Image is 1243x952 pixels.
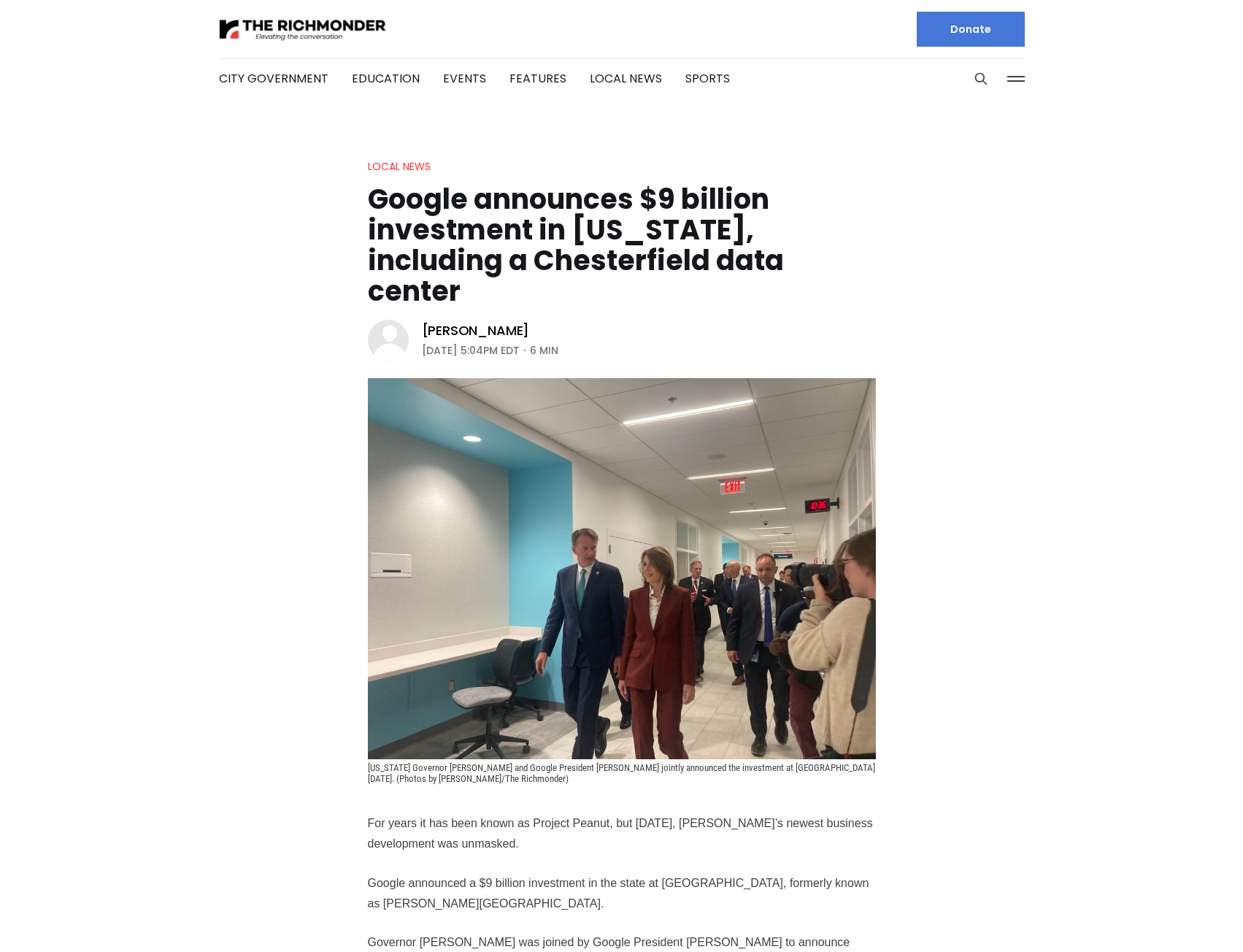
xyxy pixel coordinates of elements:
a: Education [352,70,420,87]
a: [PERSON_NAME] [422,322,530,339]
button: Search this site [970,68,992,90]
p: Google announced a $9 billion investment in the state at [GEOGRAPHIC_DATA], formerly known as [PE... [368,873,876,914]
a: Events [443,70,486,87]
a: Features [509,70,566,87]
p: For years it has been known as Project Peanut, but [DATE], [PERSON_NAME]’s newest business develo... [368,813,876,854]
a: Local News [590,70,662,87]
h1: Google announces $9 billion investment in [US_STATE], including a Chesterfield data center [368,184,876,307]
a: Local News [368,159,431,174]
img: Google announces $9 billion investment in Virginia, including a Chesterfield data center [368,378,876,759]
img: The Richmonder [219,17,387,42]
a: Donate [917,12,1025,47]
iframe: portal-trigger [1120,880,1243,952]
span: [US_STATE] Governor [PERSON_NAME] and Google President [PERSON_NAME] jointly announced the invest... [368,762,877,784]
a: City Government [219,70,328,87]
time: [DATE] 5:04PM EDT [422,342,520,359]
a: Sports [685,70,730,87]
span: 6 min [530,342,558,359]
